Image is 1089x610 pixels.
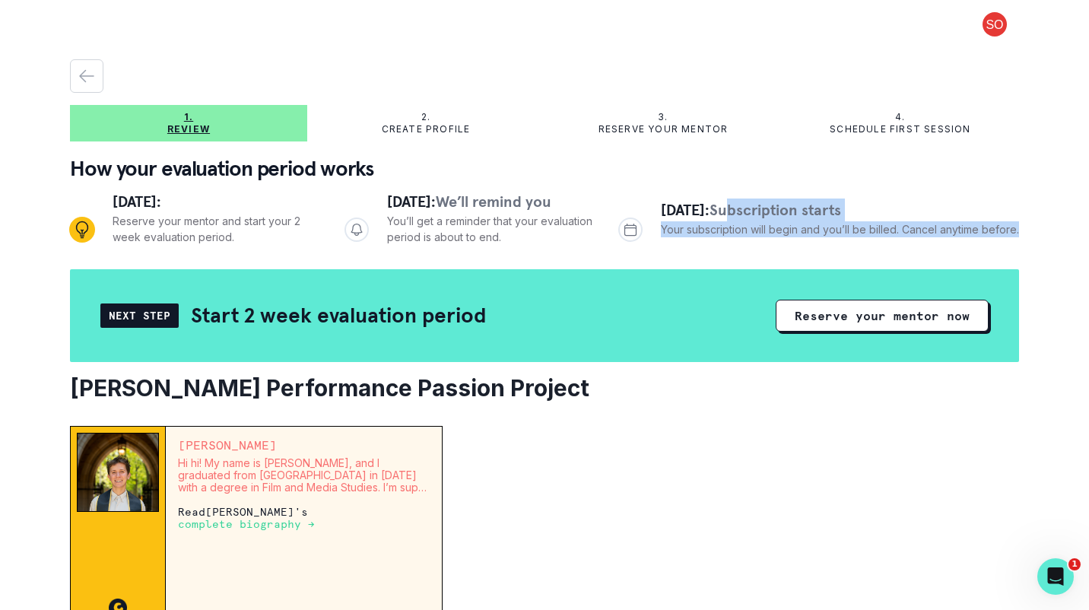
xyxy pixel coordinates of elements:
h2: [PERSON_NAME] Performance Passion Project [70,374,1019,402]
p: complete biography → [178,518,315,530]
p: Your subscription will begin and you’ll be billed. Cancel anytime before. [661,221,1019,237]
span: [DATE]: [661,200,710,220]
p: [PERSON_NAME] [178,439,430,451]
p: Reserve your mentor [598,123,729,135]
div: Progress [70,190,1019,269]
p: Schedule first session [830,123,970,135]
h2: Start 2 week evaluation period [191,302,486,329]
p: Review [167,123,210,135]
iframe: Intercom live chat [1037,558,1074,595]
a: complete biography → [178,517,315,530]
p: Reserve your mentor and start your 2 week evaluation period. [113,213,320,245]
p: Hi hi! My name is [PERSON_NAME], and I graduated from [GEOGRAPHIC_DATA] in [DATE] with a degree i... [178,457,430,494]
p: 3. [658,111,668,123]
button: Reserve your mentor now [776,300,989,332]
button: profile picture [970,12,1019,37]
span: [DATE]: [387,192,436,211]
p: Create profile [382,123,471,135]
span: Subscription starts [710,200,841,220]
span: 1 [1068,558,1081,570]
p: 4. [895,111,905,123]
p: How your evaluation period works [70,154,1019,184]
p: Read [PERSON_NAME] 's [178,506,430,530]
div: Next Step [100,303,179,328]
span: [DATE]: [113,192,161,211]
span: We’ll remind you [436,192,551,211]
p: 1. [184,111,193,123]
p: You’ll get a reminder that your evaluation period is about to end. [387,213,595,245]
p: 2. [421,111,430,123]
img: Mentor Image [77,433,159,512]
